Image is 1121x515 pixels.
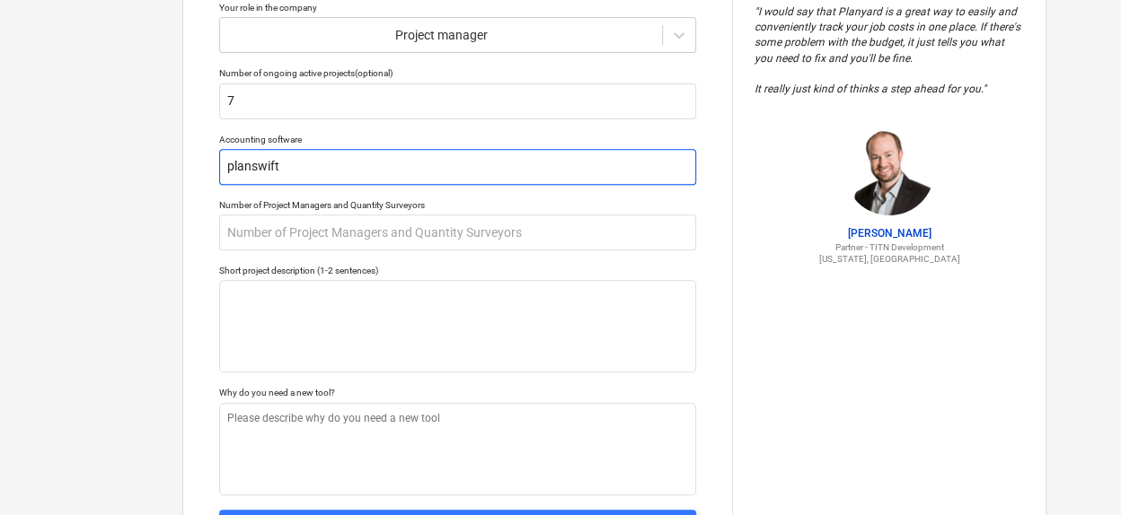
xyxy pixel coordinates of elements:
[219,2,696,13] div: Your role in the company
[219,199,696,211] div: Number of Project Managers and Quantity Surveyors
[755,253,1024,265] p: [US_STATE], [GEOGRAPHIC_DATA]
[219,265,696,276] div: Short project description (1-2 sentences)
[755,226,1024,241] p: [PERSON_NAME]
[755,241,1024,253] p: Partner - TITN Development
[755,4,1024,97] p: " I would say that Planyard is a great way to easily and conveniently track your job costs in one...
[219,67,696,79] div: Number of ongoing active projects (optional)
[219,214,696,250] input: Number of Project Managers and Quantity Surveyors
[219,149,696,185] input: Accounting software
[1031,429,1121,515] iframe: Chat Widget
[219,134,696,145] div: Accounting software
[219,83,696,119] input: Number of ongoing active projects
[844,126,934,215] img: Jordan Cohen
[219,387,696,398] div: Why do you need a new tool?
